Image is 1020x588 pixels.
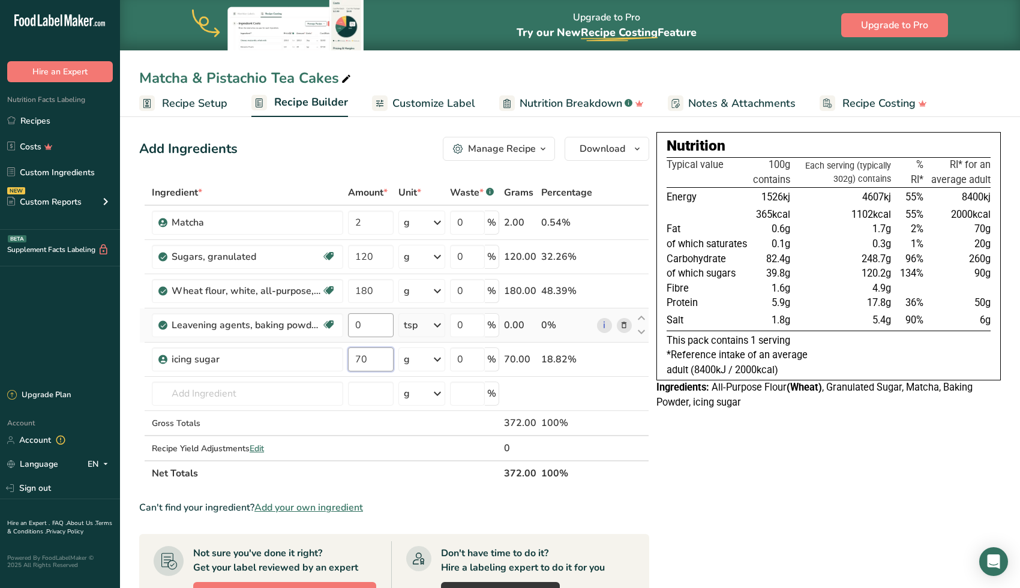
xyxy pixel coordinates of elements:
div: Sugars, granulated [172,250,322,264]
td: Carbohydrate [667,252,751,267]
div: Leavening agents, baking powder, low-sodium [172,318,322,332]
a: i [597,318,612,333]
span: Unit [398,185,421,200]
div: g [404,284,410,298]
div: Can't find your ingredient? [139,500,649,515]
th: 100g contains [751,157,793,187]
span: 17.8g [867,297,891,308]
div: Not sure you've done it right? Get your label reviewed by an expert [193,546,358,575]
div: 0 [504,441,536,455]
a: Notes & Attachments [668,90,796,117]
span: 1.6g [772,283,790,294]
td: 20g [926,237,991,252]
div: tsp [404,318,418,332]
b: (Wheat) [787,382,822,393]
span: 96% [905,253,923,265]
div: Don't have time to do it? Hire a labeling expert to do it for you [441,546,605,575]
span: Ingredients: [656,382,709,393]
button: Upgrade to Pro [841,13,948,37]
a: Hire an Expert . [7,519,50,527]
td: Fibre [667,281,751,296]
th: Each serving (typically 302g) contains [793,157,893,187]
th: 100% [539,460,595,485]
span: 120.2g [862,268,891,279]
a: Recipe Setup [139,90,227,117]
div: icing sugar [172,352,322,367]
span: 365kcal [756,209,790,220]
button: Hire an Expert [7,61,113,82]
span: 55% [905,209,923,220]
a: Language [7,454,58,475]
th: Net Totals [149,460,502,485]
td: 2000kcal [926,208,991,223]
a: FAQ . [52,519,67,527]
span: 36% [905,297,923,308]
td: 8400kj [926,188,991,208]
a: About Us . [67,519,95,527]
th: Typical value [667,157,751,187]
a: Terms & Conditions . [7,519,112,536]
td: of which sugars [667,266,751,281]
span: 4607kj [862,191,891,203]
div: 100% [541,416,592,430]
span: 0.3g [872,238,891,250]
span: 248.7g [862,253,891,265]
div: 18.82% [541,352,592,367]
td: Energy [667,188,751,208]
span: 2% [911,223,923,235]
div: 70.00 [504,352,536,367]
th: 372.00 [502,460,539,485]
span: Percentage [541,185,592,200]
div: Recipe Yield Adjustments [152,442,343,455]
span: Upgrade to Pro [861,18,928,32]
span: Recipe Setup [162,95,227,112]
td: Protein [667,296,751,311]
div: EN [88,457,113,472]
span: 134% [900,268,923,279]
td: of which saturates [667,237,751,252]
span: 1.7g [872,223,891,235]
div: 180.00 [504,284,536,298]
div: 0% [541,318,592,332]
span: Customize Label [392,95,475,112]
td: Salt [667,311,751,331]
div: g [404,215,410,230]
span: 39.8g [766,268,790,279]
td: Fat [667,222,751,237]
div: g [404,386,410,401]
a: Customize Label [372,90,475,117]
td: 6g [926,311,991,331]
span: 1.8g [772,314,790,326]
span: 1102kcal [851,209,891,220]
div: 32.26% [541,250,592,264]
div: g [404,250,410,264]
div: Powered By FoodLabelMaker © 2025 All Rights Reserved [7,554,113,569]
div: 48.39% [541,284,592,298]
div: Nutrition [667,135,991,157]
div: 0.54% [541,215,592,230]
td: 260g [926,252,991,267]
span: % RI* [911,159,923,185]
button: Manage Recipe [443,137,555,161]
div: Waste [450,185,494,200]
span: Add your own ingredient [254,500,363,515]
div: 372.00 [504,416,536,430]
span: 1526kj [761,191,790,203]
span: Edit [250,443,264,454]
span: Ingredient [152,185,202,200]
a: Nutrition Breakdown [499,90,644,117]
div: NEW [7,187,25,194]
div: Open Intercom Messenger [979,547,1008,576]
span: 0.1g [772,238,790,250]
div: Gross Totals [152,417,343,430]
span: 82.4g [766,253,790,265]
button: Download [565,137,649,161]
div: g [404,352,410,367]
div: BETA [8,235,26,242]
span: *Reference intake of an average adult (8400kJ / 2000kcal) [667,349,808,376]
div: Matcha [172,215,322,230]
div: Add Ingredients [139,139,238,159]
span: Notes & Attachments [688,95,796,112]
td: 50g [926,296,991,311]
input: Add Ingredient [152,382,343,406]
